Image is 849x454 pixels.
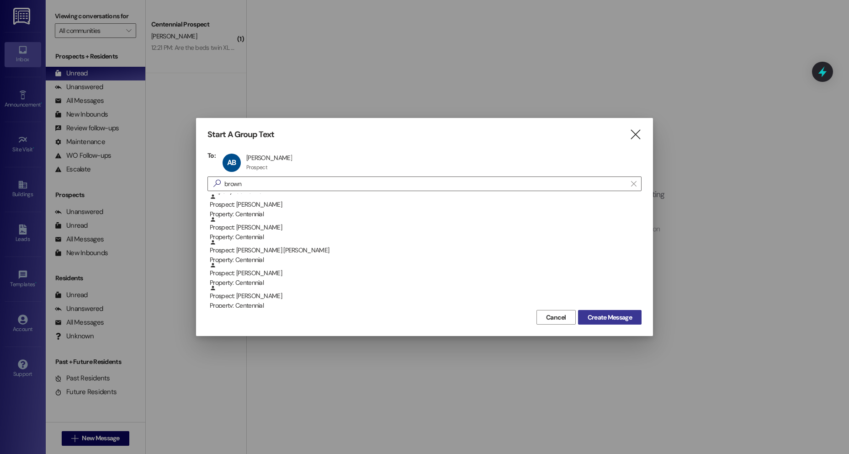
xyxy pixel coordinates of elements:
div: Prospect: [PERSON_NAME] [210,262,642,288]
span: Create Message [588,313,632,322]
div: Property: Centennial [210,278,642,288]
button: Clear text [626,177,641,191]
div: Prospect: [PERSON_NAME] [PERSON_NAME]Property: Centennial [207,239,642,262]
div: Prospect: [PERSON_NAME] [210,216,642,242]
span: Cancel [546,313,566,322]
div: Prospect: [PERSON_NAME]Property: Centennial [207,262,642,285]
div: Property: Centennial [210,255,642,265]
div: [PERSON_NAME] [246,154,292,162]
div: Prospect: [PERSON_NAME]Property: Centennial [207,216,642,239]
button: Cancel [536,310,576,325]
div: Property: Centennial [210,209,642,219]
span: AB [227,158,236,167]
input: Search for any contact or apartment [224,177,626,190]
h3: Start A Group Text [207,129,274,140]
div: Prospect [246,164,267,171]
div: Prospect: [PERSON_NAME]Property: Centennial [207,285,642,308]
div: Prospect: [PERSON_NAME] [210,193,642,219]
i:  [629,130,642,139]
i:  [631,180,636,187]
div: Property: Centennial [210,301,642,310]
i:  [210,179,224,188]
h3: To: [207,151,216,160]
div: Prospect: [PERSON_NAME]Property: Centennial [207,193,642,216]
div: Prospect: [PERSON_NAME] [210,285,642,311]
div: Property: Centennial [210,232,642,242]
button: Create Message [578,310,642,325]
div: Prospect: [PERSON_NAME] [PERSON_NAME] [210,239,642,265]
